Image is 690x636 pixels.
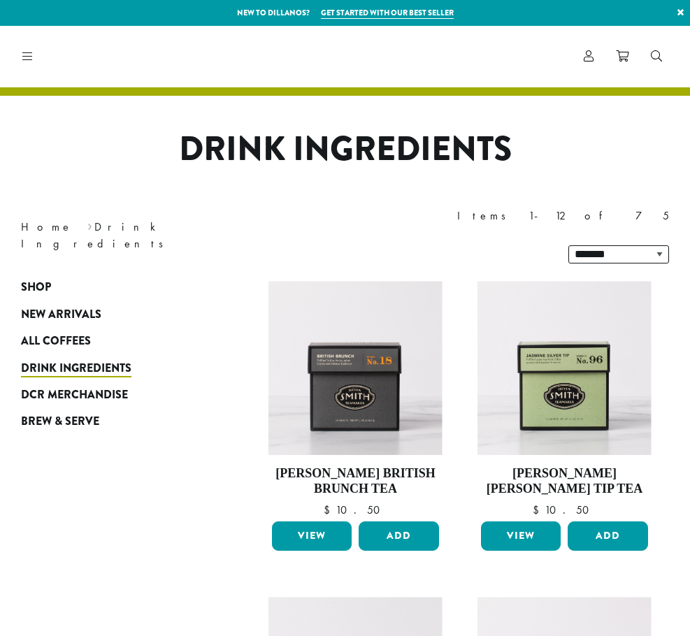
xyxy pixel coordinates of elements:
[21,386,128,404] span: DCR Merchandise
[457,208,669,224] div: Items 1-12 of 75
[87,214,92,236] span: ›
[324,503,336,517] span: $
[272,521,352,551] a: View
[21,306,101,324] span: New Arrivals
[21,301,209,328] a: New Arrivals
[21,279,51,296] span: Shop
[568,521,647,551] button: Add
[21,219,324,252] nav: Breadcrumb
[21,382,209,408] a: DCR Merchandise
[21,360,131,377] span: Drink Ingredients
[21,354,209,381] a: Drink Ingredients
[533,503,545,517] span: $
[533,503,596,517] bdi: 10.50
[477,281,652,455] img: Jasmine-Silver-Tip-Signature-Green-Carton-2023.jpg
[21,413,99,431] span: Brew & Serve
[324,503,387,517] bdi: 10.50
[477,281,652,516] a: [PERSON_NAME] [PERSON_NAME] Tip Tea $10.50
[21,333,91,350] span: All Coffees
[268,281,443,455] img: British-Brunch-Signature-Black-Carton-2023-2.jpg
[21,274,209,301] a: Shop
[21,219,73,234] a: Home
[10,129,680,170] h1: Drink Ingredients
[359,521,438,551] button: Add
[481,521,561,551] a: View
[477,466,652,496] h4: [PERSON_NAME] [PERSON_NAME] Tip Tea
[640,45,673,68] a: Search
[268,466,443,496] h4: [PERSON_NAME] British Brunch Tea
[321,7,454,19] a: Get started with our best seller
[21,328,209,354] a: All Coffees
[268,281,443,516] a: [PERSON_NAME] British Brunch Tea $10.50
[21,408,209,435] a: Brew & Serve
